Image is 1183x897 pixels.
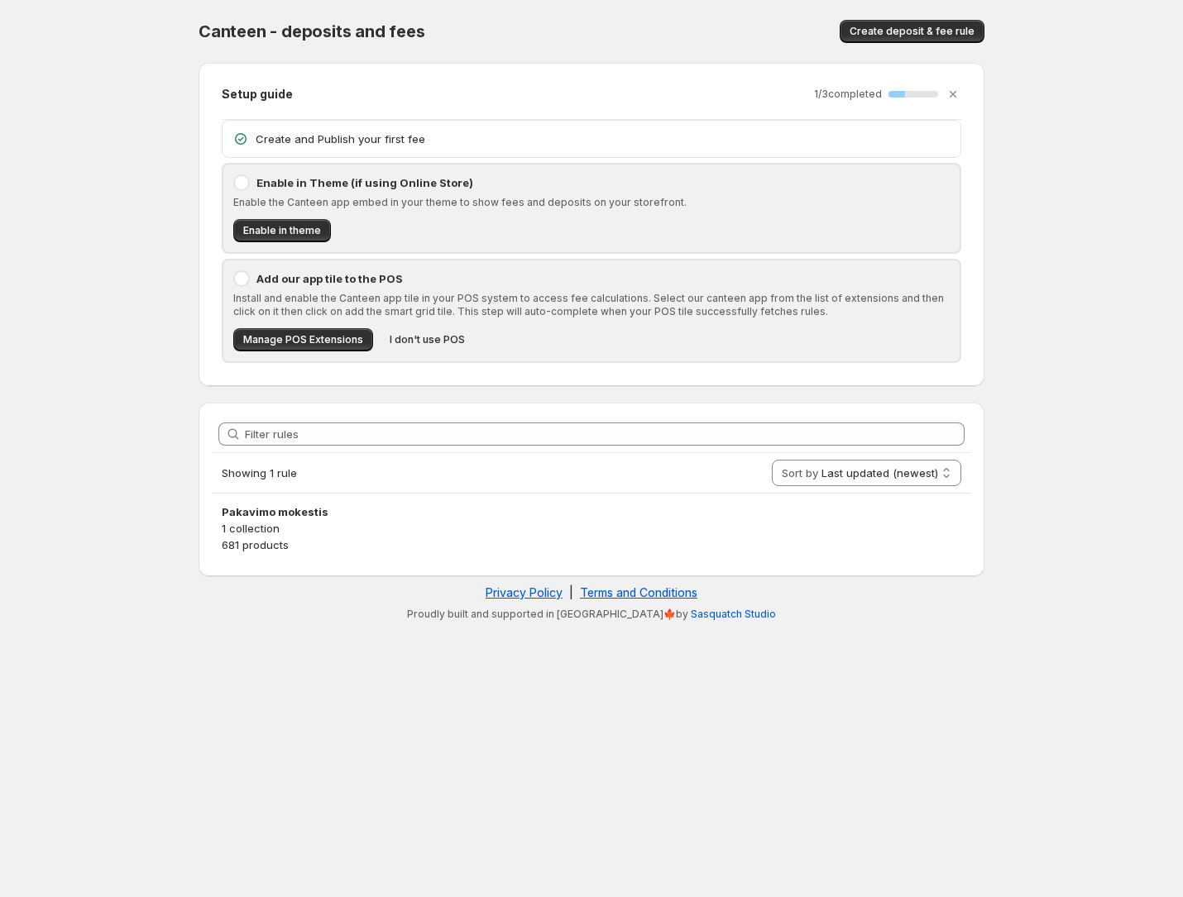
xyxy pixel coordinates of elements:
a: Privacy Policy [486,585,563,599]
p: Install and enable the Canteen app tile in your POS system to access fee calculations. Select our... [233,292,950,318]
p: 681 products [222,537,961,553]
button: Create deposit & fee rule [840,20,984,43]
button: Manage POS Extensions [233,328,373,351]
button: Enable in theme [233,219,331,242]
span: Showing 1 rule [222,466,297,480]
p: 1 / 3 completed [814,88,882,101]
a: Sasquatch Studio [691,608,776,620]
p: Create and Publish your first fee [256,131,951,147]
p: Enable in Theme (if using Online Store) [256,174,950,191]
input: Filter rules [245,422,965,446]
span: Manage POS Extensions [243,333,363,346]
h2: Setup guide [222,86,293,103]
p: Enable the Canteen app embed in your theme to show fees and deposits on your storefront. [233,196,950,209]
h3: Pakavimo mokestis [222,503,961,520]
button: Dismiss setup guide [941,83,965,106]
a: Terms and Conditions [580,585,697,599]
span: Create deposit & fee rule [850,25,975,38]
button: I don't use POS [380,328,475,351]
span: | [569,585,573,599]
p: Proudly built and supported in [GEOGRAPHIC_DATA]🍁by [207,608,976,621]
span: I don't use POS [390,333,465,346]
p: 1 collection [222,520,961,537]
span: Enable in theme [243,224,321,237]
p: Add our app tile to the POS [256,270,950,287]
span: Canteen - deposits and fees [199,21,425,41]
